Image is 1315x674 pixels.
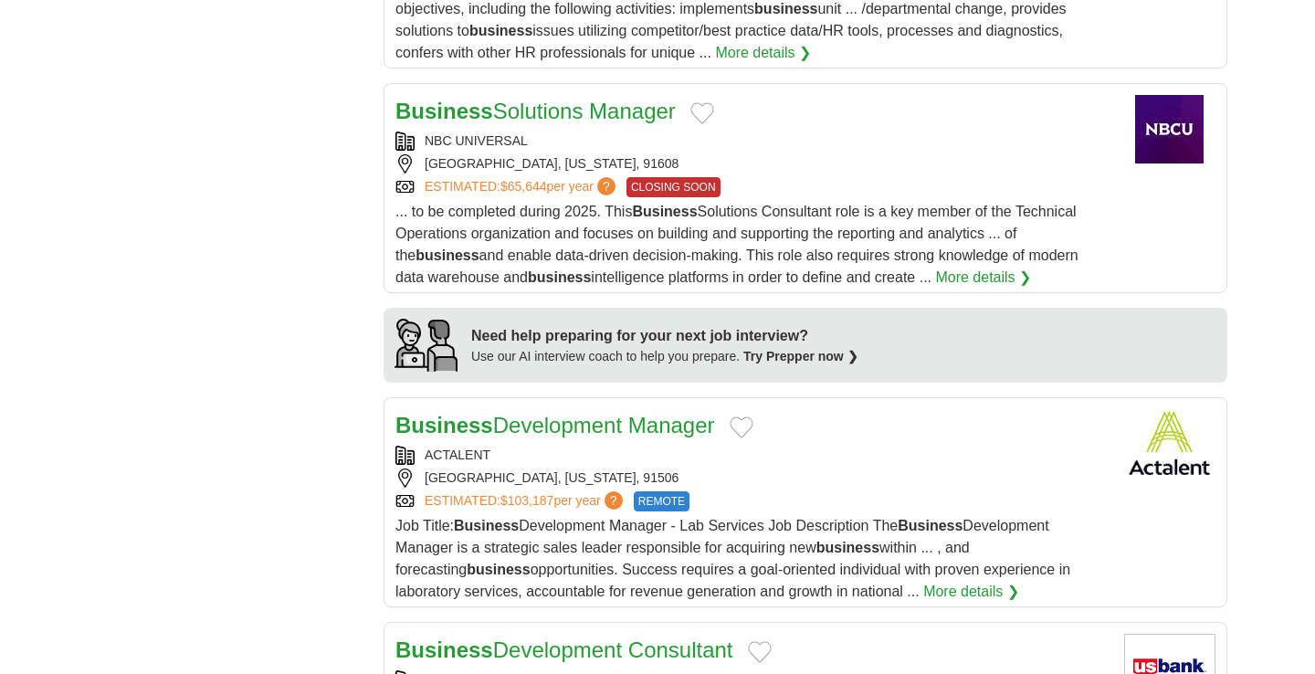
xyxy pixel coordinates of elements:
[425,177,619,197] a: ESTIMATED:$65,644per year?
[632,204,697,219] strong: Business
[395,637,733,662] a: BusinessDevelopment Consultant
[395,99,676,123] a: BusinessSolutions Manager
[898,518,963,533] strong: Business
[425,491,626,511] a: ESTIMATED:$103,187per year?
[743,349,858,363] a: Try Prepper now ❯
[748,641,772,663] button: Add to favorite jobs
[395,413,715,437] a: BusinessDevelopment Manager
[454,518,519,533] strong: Business
[935,267,1031,289] a: More details ❯
[1124,95,1215,163] img: NBC Universal logo
[816,540,879,555] strong: business
[754,1,817,16] strong: business
[634,491,689,511] span: REMOTE
[690,102,714,124] button: Add to favorite jobs
[467,562,530,577] strong: business
[605,491,623,510] span: ?
[730,416,753,438] button: Add to favorite jobs
[626,177,721,197] span: CLOSING SOON
[395,469,1110,488] div: [GEOGRAPHIC_DATA], [US_STATE], 91506
[395,204,1078,285] span: ... to be completed during 2025. This Solutions Consultant role is a key member of the Technical ...
[528,269,591,285] strong: business
[500,179,547,194] span: $65,644
[425,133,528,148] a: NBC UNIVERSAL
[500,493,553,508] span: $103,187
[1124,409,1215,478] img: Actalent logo
[395,637,493,662] strong: Business
[597,177,615,195] span: ?
[469,23,532,38] strong: business
[715,42,811,64] a: More details ❯
[425,448,490,462] a: ACTALENT
[416,247,479,263] strong: business
[395,518,1070,599] span: Job Title: Development Manager - Lab Services Job Description The Development Manager is a strate...
[395,413,493,437] strong: Business
[471,325,858,347] div: Need help preparing for your next job interview?
[395,154,1110,174] div: [GEOGRAPHIC_DATA], [US_STATE], 91608
[395,99,493,123] strong: Business
[471,347,858,366] div: Use our AI interview coach to help you prepare.
[923,581,1019,603] a: More details ❯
